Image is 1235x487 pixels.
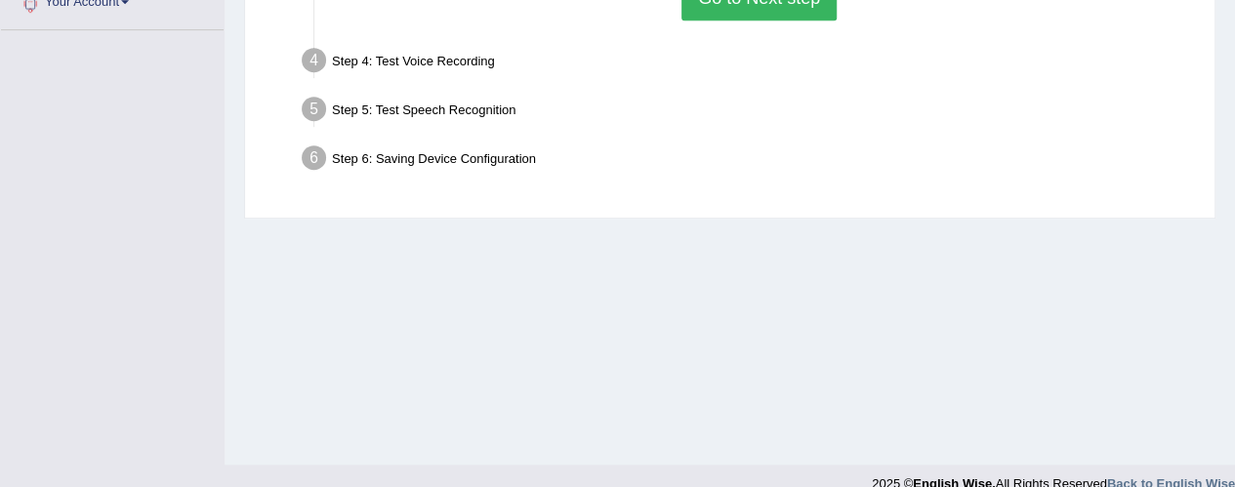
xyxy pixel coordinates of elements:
div: Step 4: Test Voice Recording [293,42,1206,85]
div: Step 6: Saving Device Configuration [293,140,1206,183]
div: Step 5: Test Speech Recognition [293,91,1206,134]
